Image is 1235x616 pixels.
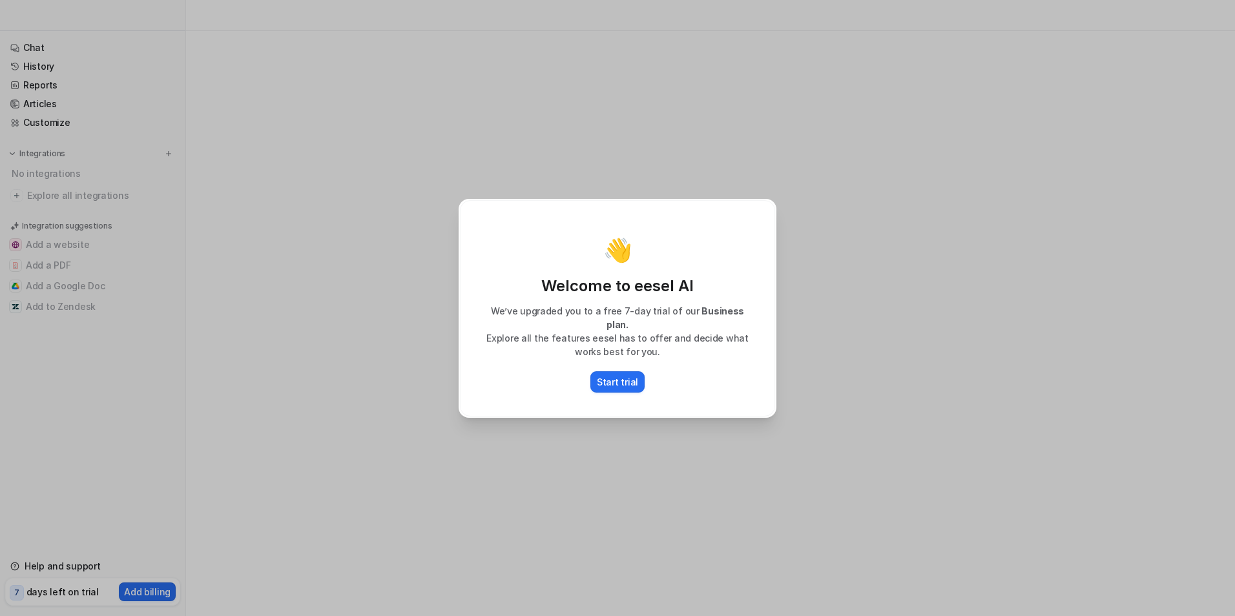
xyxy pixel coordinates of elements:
p: Welcome to eesel AI [473,276,762,296]
p: Explore all the features eesel has to offer and decide what works best for you. [473,331,762,358]
p: We’ve upgraded you to a free 7-day trial of our [473,304,762,331]
p: Start trial [597,375,638,389]
p: 👋 [603,237,632,263]
button: Start trial [590,371,645,393]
